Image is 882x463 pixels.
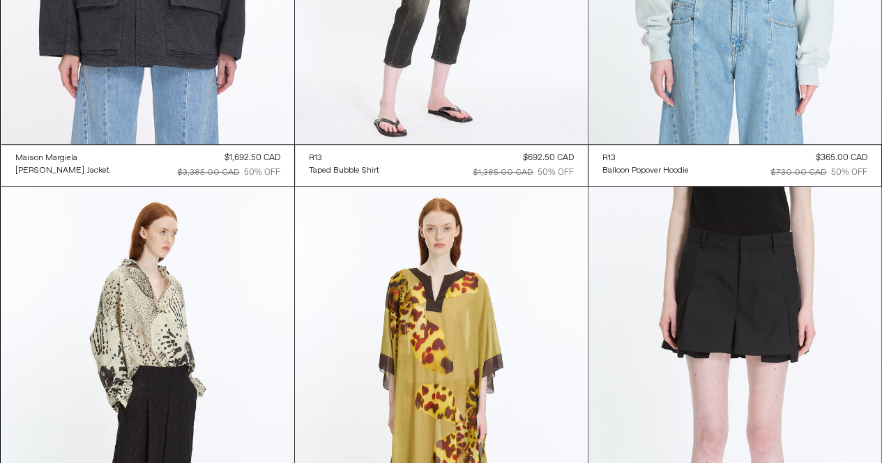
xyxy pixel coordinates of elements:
[309,164,379,177] a: Taped Bubble Shirt
[771,166,827,179] div: $730.00 CAD
[602,164,689,177] a: Balloon Popover Hoodie
[309,152,322,164] div: R13
[244,166,280,179] div: 50% OFF
[309,165,379,177] div: Taped Bubble Shirt
[602,152,689,164] a: R13
[473,166,533,179] div: $1,385.00 CAD
[178,166,240,179] div: $3,385.00 CAD
[602,152,616,164] div: R13
[538,166,574,179] div: 50% OFF
[15,152,77,164] div: Maison Margiela
[225,152,280,164] div: $1,692.50 CAD
[15,165,109,177] div: [PERSON_NAME] Jacket
[15,164,109,177] a: [PERSON_NAME] Jacket
[523,152,574,164] div: $692.50 CAD
[602,165,689,177] div: Balloon Popover Hoodie
[309,152,379,164] a: R13
[816,152,867,164] div: $365.00 CAD
[15,152,109,164] a: Maison Margiela
[831,166,867,179] div: 50% OFF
